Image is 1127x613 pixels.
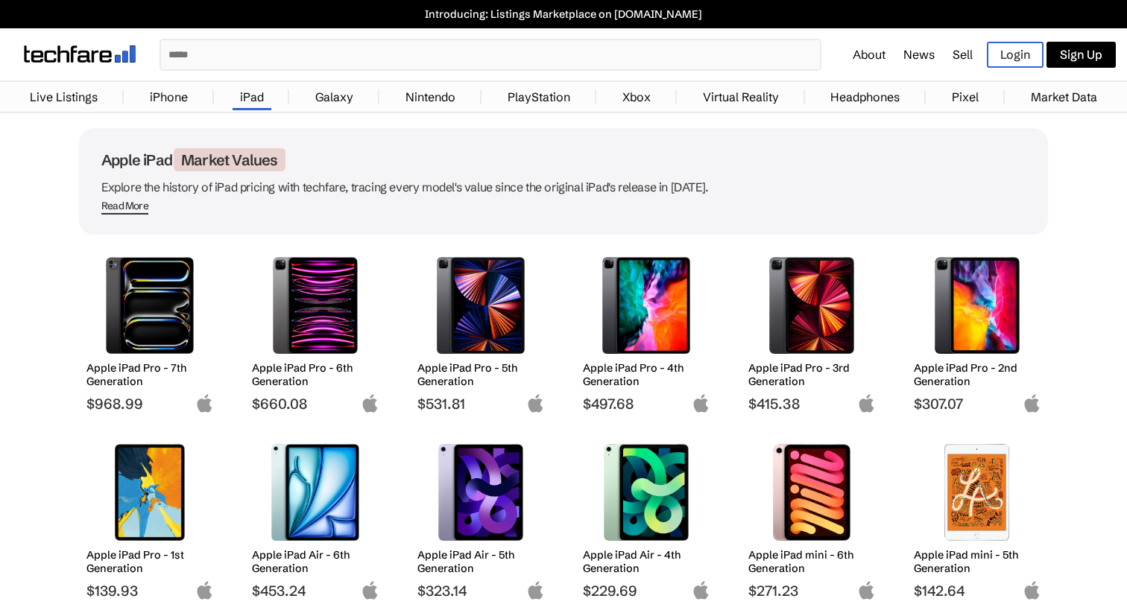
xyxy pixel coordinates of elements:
[410,250,552,413] a: Apple iPad Pro 5th Generation Apple iPad Pro - 5th Generation $531.81 apple-logo
[417,361,545,388] h2: Apple iPad Pro - 5th Generation
[252,582,379,600] span: $453.24
[914,361,1041,388] h2: Apple iPad Pro - 2nd Generation
[748,548,876,575] h2: Apple iPad mini - 6th Generation
[748,582,876,600] span: $271.23
[195,394,214,413] img: apple-logo
[361,581,379,600] img: apple-logo
[741,436,883,600] a: Apple iPad mini 6th Generation Apple iPad mini - 6th Generation $271.23 apple-logo
[417,582,545,600] span: $323.14
[79,250,221,413] a: Apple iPad Pro 7th Generation Apple iPad Pro - 7th Generation $968.99 apple-logo
[500,82,578,112] a: PlayStation
[823,82,907,112] a: Headphones
[86,548,214,575] h2: Apple iPad Pro - 1st Generation
[987,42,1044,68] a: Login
[7,7,1120,21] a: Introducing: Listings Marketplace on [DOMAIN_NAME]
[583,361,710,388] h2: Apple iPad Pro - 4th Generation
[244,250,386,413] a: Apple iPad Pro 6th Generation Apple iPad Pro - 6th Generation $660.08 apple-logo
[695,82,786,112] a: Virtual Reality
[174,148,285,171] span: Market Values
[101,200,148,212] div: Read More
[98,257,203,354] img: Apple iPad Pro 7th Generation
[526,394,545,413] img: apple-logo
[22,82,105,112] a: Live Listings
[263,257,368,354] img: Apple iPad Pro 6th Generation
[101,150,1026,169] h1: Apple iPad
[692,394,710,413] img: apple-logo
[429,257,534,354] img: Apple iPad Pro 5th Generation
[252,395,379,413] span: $660.08
[1046,42,1116,68] a: Sign Up
[692,581,710,600] img: apple-logo
[857,394,876,413] img: apple-logo
[252,361,379,388] h2: Apple iPad Pro - 6th Generation
[195,581,214,600] img: apple-logo
[953,47,973,62] a: Sell
[594,257,699,354] img: Apple iPad Pro 4th Generation
[101,200,148,215] span: Read More
[925,257,1030,354] img: Apple iPad Pro 2nd Generation
[263,444,368,541] img: Apple iPad Air 6th Generation
[748,395,876,413] span: $415.38
[86,395,214,413] span: $968.99
[760,257,865,354] img: Apple iPad Pro 3rd Generation
[398,82,463,112] a: Nintendo
[914,395,1041,413] span: $307.07
[944,82,986,112] a: Pixel
[244,436,386,600] a: Apple iPad Air 6th Generation Apple iPad Air - 6th Generation $453.24 apple-logo
[925,444,1030,541] img: Apple iPad mini 5th Generation
[906,436,1048,600] a: Apple iPad mini 5th Generation Apple iPad mini - 5th Generation $142.64 apple-logo
[575,436,717,600] a: Apple iPad Air 4th Generation Apple iPad Air - 4th Generation $229.69 apple-logo
[615,82,658,112] a: Xbox
[24,45,136,63] img: techfare logo
[583,582,710,600] span: $229.69
[583,548,710,575] h2: Apple iPad Air - 4th Generation
[429,444,534,541] img: Apple iPad Air 5th Generation
[79,436,221,600] a: Apple iPad Pro 1st Generation Apple iPad Pro - 1st Generation $139.93 apple-logo
[526,581,545,600] img: apple-logo
[308,82,361,112] a: Galaxy
[233,82,271,112] a: iPad
[410,436,552,600] a: Apple iPad Air 5th Generation Apple iPad Air - 5th Generation $323.14 apple-logo
[101,177,1026,197] p: Explore the history of iPad pricing with techfare, tracing every model's value since the original...
[594,444,699,541] img: Apple iPad Air 4th Generation
[857,581,876,600] img: apple-logo
[417,395,545,413] span: $531.81
[748,361,876,388] h2: Apple iPad Pro - 3rd Generation
[98,444,203,541] img: Apple iPad Pro 1st Generation
[1023,394,1041,413] img: apple-logo
[417,548,545,575] h2: Apple iPad Air - 5th Generation
[903,47,935,62] a: News
[741,250,883,413] a: Apple iPad Pro 3rd Generation Apple iPad Pro - 3rd Generation $415.38 apple-logo
[906,250,1048,413] a: Apple iPad Pro 2nd Generation Apple iPad Pro - 2nd Generation $307.07 apple-logo
[252,548,379,575] h2: Apple iPad Air - 6th Generation
[142,82,195,112] a: iPhone
[914,582,1041,600] span: $142.64
[575,250,717,413] a: Apple iPad Pro 4th Generation Apple iPad Pro - 4th Generation $497.68 apple-logo
[853,47,885,62] a: About
[86,361,214,388] h2: Apple iPad Pro - 7th Generation
[914,548,1041,575] h2: Apple iPad mini - 5th Generation
[760,444,865,541] img: Apple iPad mini 6th Generation
[583,395,710,413] span: $497.68
[1023,82,1105,112] a: Market Data
[361,394,379,413] img: apple-logo
[1023,581,1041,600] img: apple-logo
[86,582,214,600] span: $139.93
